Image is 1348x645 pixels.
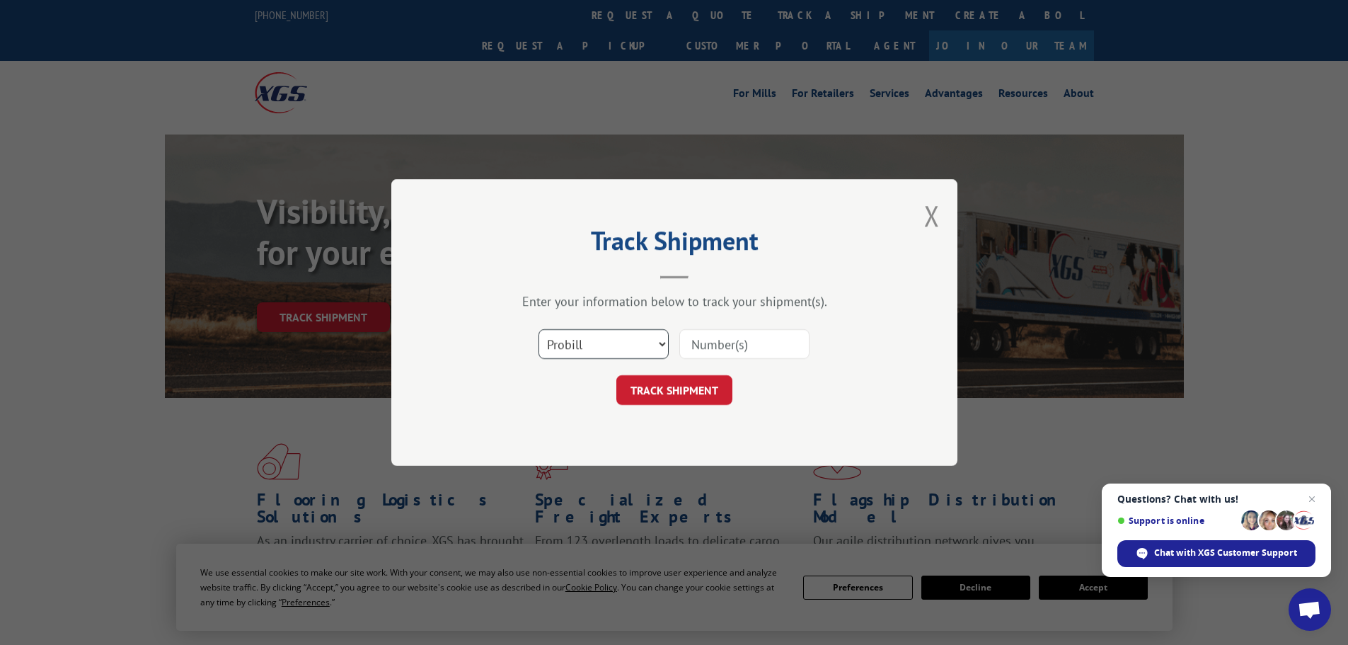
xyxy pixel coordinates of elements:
[1117,540,1315,567] div: Chat with XGS Customer Support
[679,329,810,359] input: Number(s)
[924,197,940,234] button: Close modal
[1154,547,1297,559] span: Chat with XGS Customer Support
[1303,491,1320,508] span: Close chat
[1117,515,1236,526] span: Support is online
[462,293,887,309] div: Enter your information below to track your shipment(s).
[1117,493,1315,505] span: Questions? Chat with us!
[462,231,887,258] h2: Track Shipment
[1289,588,1331,631] div: Open chat
[616,375,732,405] button: TRACK SHIPMENT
